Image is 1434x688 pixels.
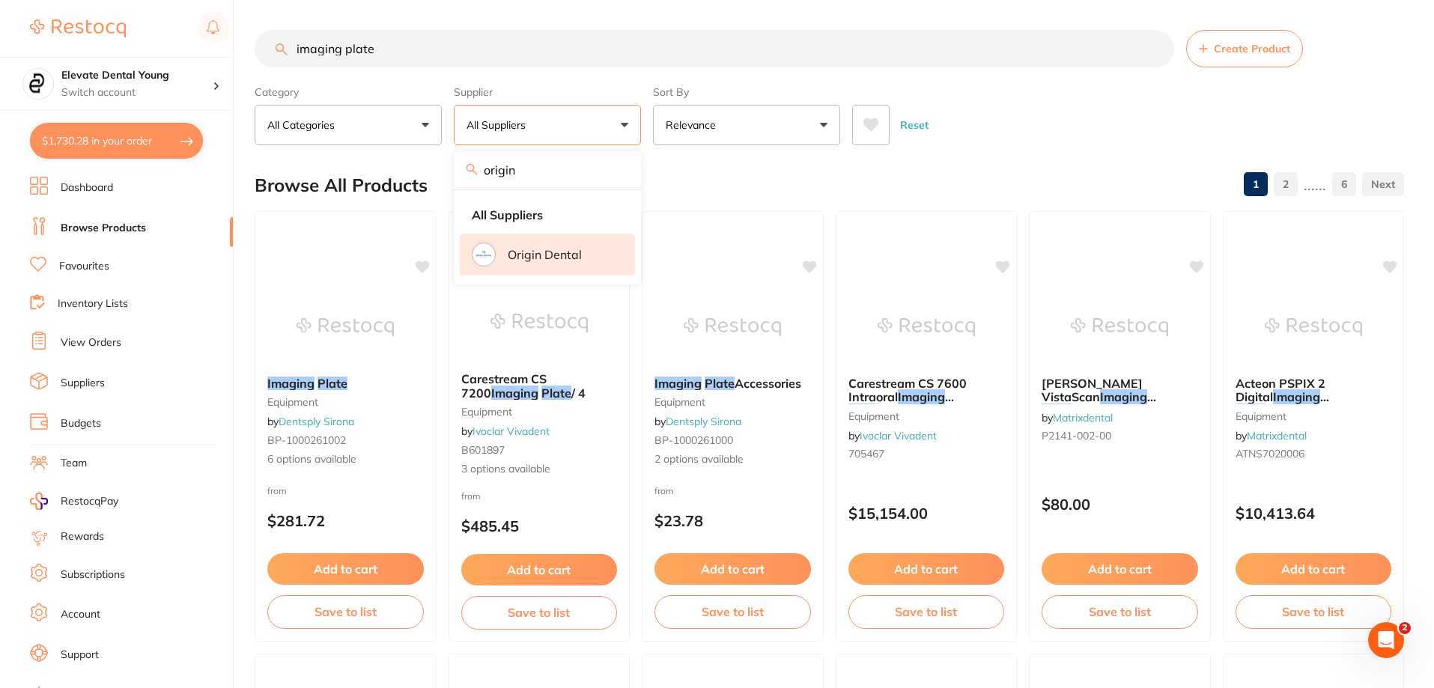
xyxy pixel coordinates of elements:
[30,19,126,37] img: Restocq Logo
[61,456,87,471] a: Team
[30,11,126,46] a: Restocq Logo
[61,494,118,509] span: RestocqPay
[848,410,1005,422] small: equipment
[61,221,146,236] a: Browse Products
[61,85,213,100] p: Switch account
[1042,595,1198,628] button: Save to list
[30,123,203,159] button: $1,730.28 in your order
[461,372,618,400] b: Carestream CS 7200 Imaging Plate / 4
[491,386,538,401] em: Imaging
[1071,290,1168,365] img: Durr VistaScan Imaging Plate Storage Case
[454,105,641,145] button: All Suppliers
[1247,429,1307,442] a: Matrixdental
[898,389,945,404] em: Imaging
[461,406,618,418] small: equipment
[860,429,937,442] a: Ivoclar Vivadent
[267,396,424,408] small: equipment
[1236,377,1392,404] b: Acteon PSPIX 2 Digital Imaging Plate System
[896,105,933,145] button: Reset
[267,452,424,467] span: 6 options available
[490,285,588,360] img: Carestream CS 7200 Imaging Plate / 4
[654,377,811,390] b: Imaging Plate Accessories
[654,415,741,428] span: by
[279,415,354,428] a: Dentsply Sirona
[267,377,424,390] b: Imaging Plate
[267,376,315,391] em: Imaging
[654,553,811,585] button: Add to cart
[654,452,811,467] span: 2 options available
[1042,376,1143,404] span: [PERSON_NAME] VistaScan
[1236,595,1392,628] button: Save to list
[474,245,493,264] img: Origin Dental
[878,404,985,418] span: System (1014307)
[848,429,937,442] span: by
[461,443,505,457] span: B601897
[1236,376,1325,404] span: Acteon PSPIX 2 Digital
[1236,404,1266,418] em: Plate
[1042,377,1198,404] b: Durr VistaScan Imaging Plate Storage Case
[61,529,104,544] a: Rewards
[61,68,213,83] h4: Elevate Dental Young
[61,607,100,622] a: Account
[472,208,543,222] strong: All Suppliers
[454,85,641,99] label: Supplier
[461,371,547,400] span: Carestream CS 7200
[1236,447,1304,460] span: ATNS7020006
[30,493,118,510] a: RestocqPay
[1332,169,1356,199] a: 6
[1273,389,1320,404] em: Imaging
[318,376,347,391] em: Plate
[30,493,48,510] img: RestocqPay
[1368,622,1404,658] iframe: Intercom live chat
[878,290,975,365] img: Carestream CS 7600 Intraoral Imaging Plate System (1014307)
[1266,404,1307,418] span: System
[61,416,101,431] a: Budgets
[255,30,1174,67] input: Search Products
[1244,169,1268,199] a: 1
[61,180,113,195] a: Dashboard
[461,424,550,438] span: by
[461,517,618,535] p: $485.45
[473,424,550,438] a: Ivoclar Vivadent
[1236,410,1392,422] small: equipment
[59,259,109,274] a: Favourites
[848,376,967,404] span: Carestream CS 7600 Intraoral
[1042,411,1113,424] span: by
[1236,429,1307,442] span: by
[654,376,702,391] em: Imaging
[267,595,424,628] button: Save to list
[1053,411,1113,424] a: Matrixdental
[654,595,811,628] button: Save to list
[267,118,341,133] p: All Categories
[267,553,424,585] button: Add to cart
[848,404,878,418] em: Plate
[267,485,287,496] span: from
[461,462,618,477] span: 3 options available
[58,296,128,311] a: Inventory Lists
[267,415,354,428] span: by
[255,175,428,196] h2: Browse All Products
[654,396,811,408] small: equipment
[654,433,733,447] span: BP-1000261000
[1265,290,1362,365] img: Acteon PSPIX 2 Digital Imaging Plate System
[654,485,674,496] span: from
[255,105,442,145] button: All Categories
[705,376,735,391] em: Plate
[666,415,741,428] a: Dentsply Sirona
[848,377,1005,404] b: Carestream CS 7600 Intraoral Imaging Plate System (1014307)
[1042,496,1198,513] p: $80.00
[1399,622,1411,634] span: 2
[1236,553,1392,585] button: Add to cart
[848,447,884,460] span: 705467
[848,553,1005,585] button: Add to cart
[848,595,1005,628] button: Save to list
[461,596,618,629] button: Save to list
[508,248,582,261] p: Origin Dental
[1236,505,1392,522] p: $10,413.64
[653,105,840,145] button: Relevance
[848,505,1005,522] p: $15,154.00
[61,335,121,350] a: View Orders
[61,376,105,391] a: Suppliers
[653,85,840,99] label: Sort By
[461,490,481,502] span: from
